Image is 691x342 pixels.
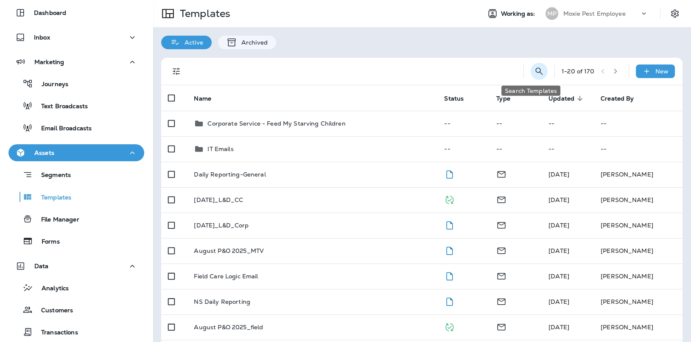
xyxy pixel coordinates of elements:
span: Type [496,95,510,102]
span: Name [194,95,222,102]
p: NS Daily Reporting [194,298,250,305]
span: Created By [601,95,645,102]
button: Text Broadcasts [8,97,144,115]
button: Assets [8,144,144,161]
td: -- [594,136,683,162]
p: Daily Reporting-General [194,171,266,178]
td: [PERSON_NAME] [594,314,683,340]
p: August P&O 2025_MTV [194,247,264,254]
p: Journeys [33,81,68,89]
p: Customers [33,307,73,315]
button: Email Broadcasts [8,119,144,137]
td: -- [490,111,542,136]
td: -- [437,136,490,162]
p: Analytics [33,285,69,293]
td: [PERSON_NAME] [594,264,683,289]
p: Data [34,263,49,269]
td: [PERSON_NAME] [594,162,683,187]
p: Dashboard [34,9,66,16]
p: Marketing [34,59,64,65]
div: MP [546,7,558,20]
button: Transactions [8,323,144,341]
button: File Manager [8,210,144,228]
p: Transactions [33,329,78,337]
button: Settings [667,6,683,21]
div: 1 - 20 of 170 [562,68,594,75]
p: IT Emails [207,146,233,152]
span: Draft [444,221,455,228]
span: Draft [444,246,455,254]
button: Forms [8,232,144,250]
span: KeeAna Ward [548,247,569,255]
button: Marketing [8,53,144,70]
p: Archived [237,39,268,46]
td: -- [594,111,683,136]
p: Segments [33,171,71,180]
p: [DATE]_L&D_Corp [194,222,249,229]
p: Moxie Pest Employee [563,10,626,17]
button: Analytics [8,279,144,297]
button: Inbox [8,29,144,46]
button: Journeys [8,75,144,93]
span: Cydney Liberman [548,171,569,178]
span: KeeAna Ward [548,298,569,306]
span: Email [496,170,506,177]
span: Draft [444,272,455,279]
span: KeeAna Ward [548,221,569,229]
p: Active [180,39,203,46]
td: -- [490,136,542,162]
p: [DATE]_L&D_CC [194,196,243,203]
p: Field Care Logic Email [194,273,258,280]
p: Corporate Service - Feed My Starving Children [207,120,345,127]
span: Status [444,95,475,102]
span: Draft [444,170,455,177]
p: Assets [34,149,54,156]
span: Email [496,246,506,254]
span: Updated [548,95,574,102]
p: New [655,68,669,75]
td: -- [542,111,594,136]
p: Templates [33,194,71,202]
button: Dashboard [8,4,144,21]
button: Data [8,258,144,275]
button: Customers [8,301,144,319]
td: [PERSON_NAME] [594,289,683,314]
span: Email [496,322,506,330]
p: Email Broadcasts [33,125,92,133]
button: Templates [8,188,144,206]
span: KeeAna Ward [548,196,569,204]
span: Working as: [501,10,537,17]
span: Cydney Liberman [548,272,569,280]
td: [PERSON_NAME] [594,213,683,238]
p: File Manager [33,216,79,224]
span: Published [444,195,455,203]
span: Email [496,272,506,279]
span: Type [496,95,521,102]
p: Forms [33,238,60,246]
span: Name [194,95,211,102]
td: -- [437,111,490,136]
div: Search Templates [501,86,560,96]
button: Search Templates [531,63,548,80]
p: Templates [176,7,230,20]
span: Created By [601,95,634,102]
p: Text Broadcasts [33,103,88,111]
button: Segments [8,165,144,184]
span: Email [496,195,506,203]
p: Inbox [34,34,50,41]
span: Draft [444,297,455,305]
td: [PERSON_NAME] [594,187,683,213]
span: Published [444,322,455,330]
span: Updated [548,95,585,102]
button: Filters [168,63,185,80]
td: -- [542,136,594,162]
span: Status [444,95,464,102]
td: [PERSON_NAME] [594,238,683,264]
span: KeeAna Ward [548,323,569,331]
span: Email [496,297,506,305]
span: Email [496,221,506,228]
p: August P&O 2025_field [194,324,263,331]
